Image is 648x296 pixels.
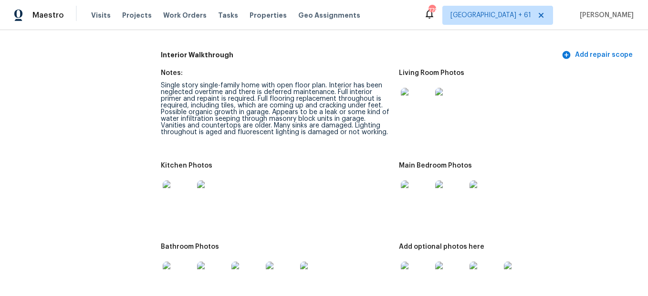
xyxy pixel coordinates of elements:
[161,70,183,76] h5: Notes:
[163,11,207,20] span: Work Orders
[399,162,472,169] h5: Main Bedroom Photos
[450,11,531,20] span: [GEOGRAPHIC_DATA] + 61
[399,243,484,250] h5: Add optional photos here
[161,50,560,60] h5: Interior Walkthrough
[564,49,633,61] span: Add repair scope
[122,11,152,20] span: Projects
[91,11,111,20] span: Visits
[298,11,360,20] span: Geo Assignments
[161,243,219,250] h5: Bathroom Photos
[560,46,637,64] button: Add repair scope
[250,11,287,20] span: Properties
[161,82,391,136] div: Single story single-family home with open floor plan. Interior has been neglected overtime and th...
[429,6,435,15] div: 779
[161,162,212,169] h5: Kitchen Photos
[32,11,64,20] span: Maestro
[399,70,464,76] h5: Living Room Photos
[576,11,634,20] span: [PERSON_NAME]
[218,12,238,19] span: Tasks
